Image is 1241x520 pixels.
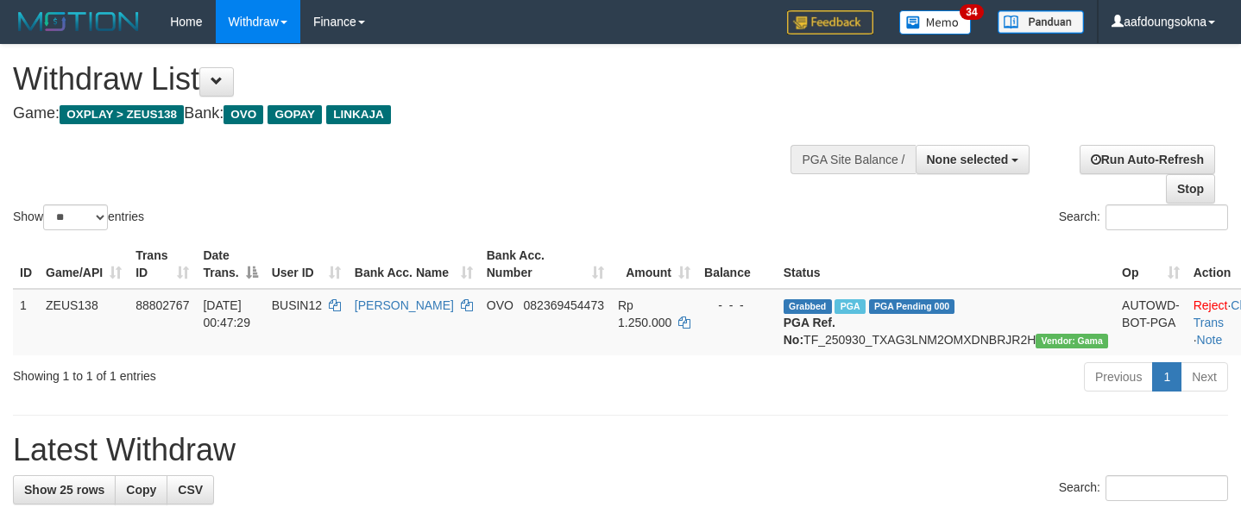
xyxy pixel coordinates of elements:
a: Next [1181,362,1228,392]
th: Game/API: activate to sort column ascending [39,240,129,289]
th: Bank Acc. Name: activate to sort column ascending [348,240,480,289]
label: Show entries [13,204,144,230]
label: Search: [1059,475,1228,501]
h1: Withdraw List [13,62,810,97]
span: OXPLAY > ZEUS138 [60,105,184,124]
a: Run Auto-Refresh [1080,145,1215,174]
span: 34 [960,4,983,20]
span: [DATE] 00:47:29 [203,298,250,329]
td: AUTOWD-BOT-PGA [1115,289,1187,355]
img: Button%20Memo.svg [899,10,972,34]
input: Search: [1106,204,1228,230]
span: Marked by aafsreyleap [835,299,865,314]
img: Feedback.jpg [787,10,873,34]
span: Grabbed [784,299,832,314]
td: 1 [13,289,39,355]
button: None selected [916,145,1030,174]
th: Bank Acc. Number: activate to sort column ascending [480,240,611,289]
a: Copy [115,475,167,504]
span: None selected [927,153,1009,166]
label: Search: [1059,204,1228,230]
span: OVO [224,105,263,124]
th: ID [13,240,39,289]
th: Balance [697,240,777,289]
b: PGA Ref. No: [784,316,835,347]
div: - - - [704,297,770,314]
span: 88802767 [135,298,189,312]
span: GOPAY [268,105,322,124]
span: PGA Pending [869,299,955,314]
div: Showing 1 to 1 of 1 entries [13,360,504,385]
input: Search: [1106,475,1228,501]
a: Show 25 rows [13,475,116,504]
a: 1 [1152,362,1181,392]
a: Stop [1166,174,1215,204]
span: BUSIN12 [272,298,322,312]
th: User ID: activate to sort column ascending [265,240,348,289]
a: [PERSON_NAME] [355,298,454,312]
span: CSV [178,483,203,497]
img: panduan.png [998,10,1084,34]
a: Previous [1084,362,1153,392]
span: LINKAJA [326,105,391,124]
span: OVO [487,298,513,312]
span: Rp 1.250.000 [618,298,671,329]
th: Date Trans.: activate to sort column descending [196,240,264,289]
span: Show 25 rows [24,483,104,497]
th: Trans ID: activate to sort column ascending [129,240,196,289]
th: Op: activate to sort column ascending [1115,240,1187,289]
th: Amount: activate to sort column ascending [611,240,697,289]
a: CSV [167,475,214,504]
a: Reject [1194,298,1228,312]
span: Copy 082369454473 to clipboard [524,298,604,312]
span: Vendor URL: https://trx31.1velocity.biz [1036,334,1108,348]
th: Status [777,240,1115,289]
img: MOTION_logo.png [13,9,144,34]
td: ZEUS138 [39,289,129,355]
h4: Game: Bank: [13,105,810,122]
a: Note [1197,333,1223,347]
div: PGA Site Balance / [791,145,915,174]
span: Copy [126,483,156,497]
td: TF_250930_TXAG3LNM2OMXDNBRJR2H [777,289,1115,355]
h1: Latest Withdraw [13,433,1228,467]
select: Showentries [43,204,108,230]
